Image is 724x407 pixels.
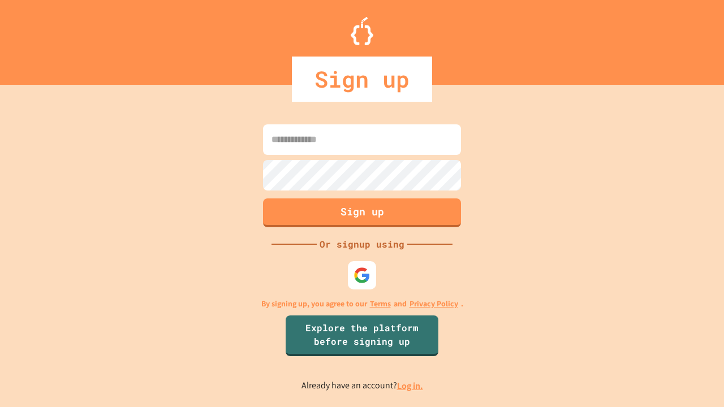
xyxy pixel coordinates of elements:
[286,315,438,356] a: Explore the platform before signing up
[263,198,461,227] button: Sign up
[354,267,370,284] img: google-icon.svg
[397,380,423,392] a: Log in.
[317,237,407,251] div: Or signup using
[410,298,458,310] a: Privacy Policy
[301,379,423,393] p: Already have an account?
[292,57,432,102] div: Sign up
[351,17,373,45] img: Logo.svg
[370,298,391,310] a: Terms
[261,298,463,310] p: By signing up, you agree to our and .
